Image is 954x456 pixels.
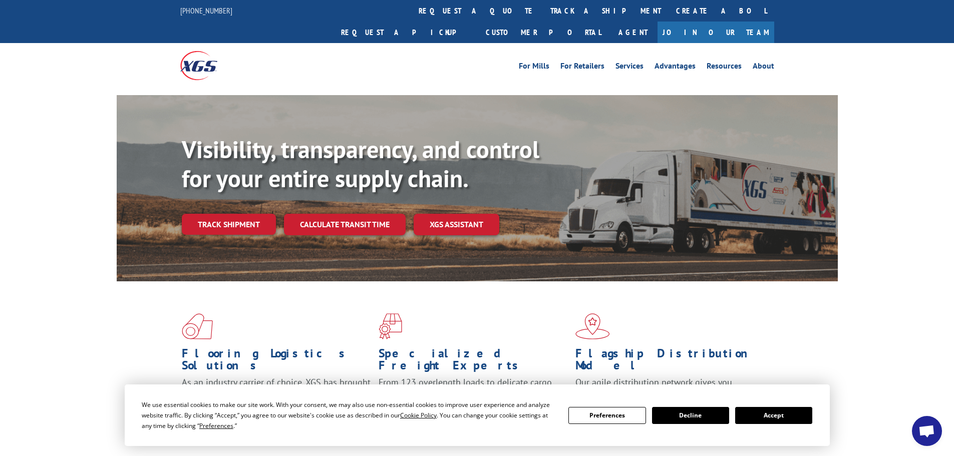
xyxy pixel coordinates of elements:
[125,384,830,446] div: Cookie Consent Prompt
[753,62,774,73] a: About
[414,214,499,235] a: XGS ASSISTANT
[560,62,604,73] a: For Retailers
[608,22,658,43] a: Agent
[182,313,213,339] img: xgs-icon-total-supply-chain-intelligence-red
[199,421,233,430] span: Preferences
[575,347,765,376] h1: Flagship Distribution Model
[615,62,644,73] a: Services
[519,62,549,73] a: For Mills
[334,22,478,43] a: Request a pickup
[182,347,371,376] h1: Flooring Logistics Solutions
[182,214,276,235] a: Track shipment
[379,376,568,421] p: From 123 overlength loads to delicate cargo, our experienced staff knows the best way to move you...
[400,411,437,419] span: Cookie Policy
[912,416,942,446] div: Open chat
[575,376,760,400] span: Our agile distribution network gives you nationwide inventory management on demand.
[658,22,774,43] a: Join Our Team
[182,376,371,412] span: As an industry carrier of choice, XGS has brought innovation and dedication to flooring logistics...
[142,399,556,431] div: We use essential cookies to make our site work. With your consent, we may also use non-essential ...
[284,214,406,235] a: Calculate transit time
[707,62,742,73] a: Resources
[735,407,812,424] button: Accept
[379,313,402,339] img: xgs-icon-focused-on-flooring-red
[652,407,729,424] button: Decline
[379,347,568,376] h1: Specialized Freight Experts
[478,22,608,43] a: Customer Portal
[575,313,610,339] img: xgs-icon-flagship-distribution-model-red
[180,6,232,16] a: [PHONE_NUMBER]
[655,62,696,73] a: Advantages
[182,134,539,194] b: Visibility, transparency, and control for your entire supply chain.
[568,407,646,424] button: Preferences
